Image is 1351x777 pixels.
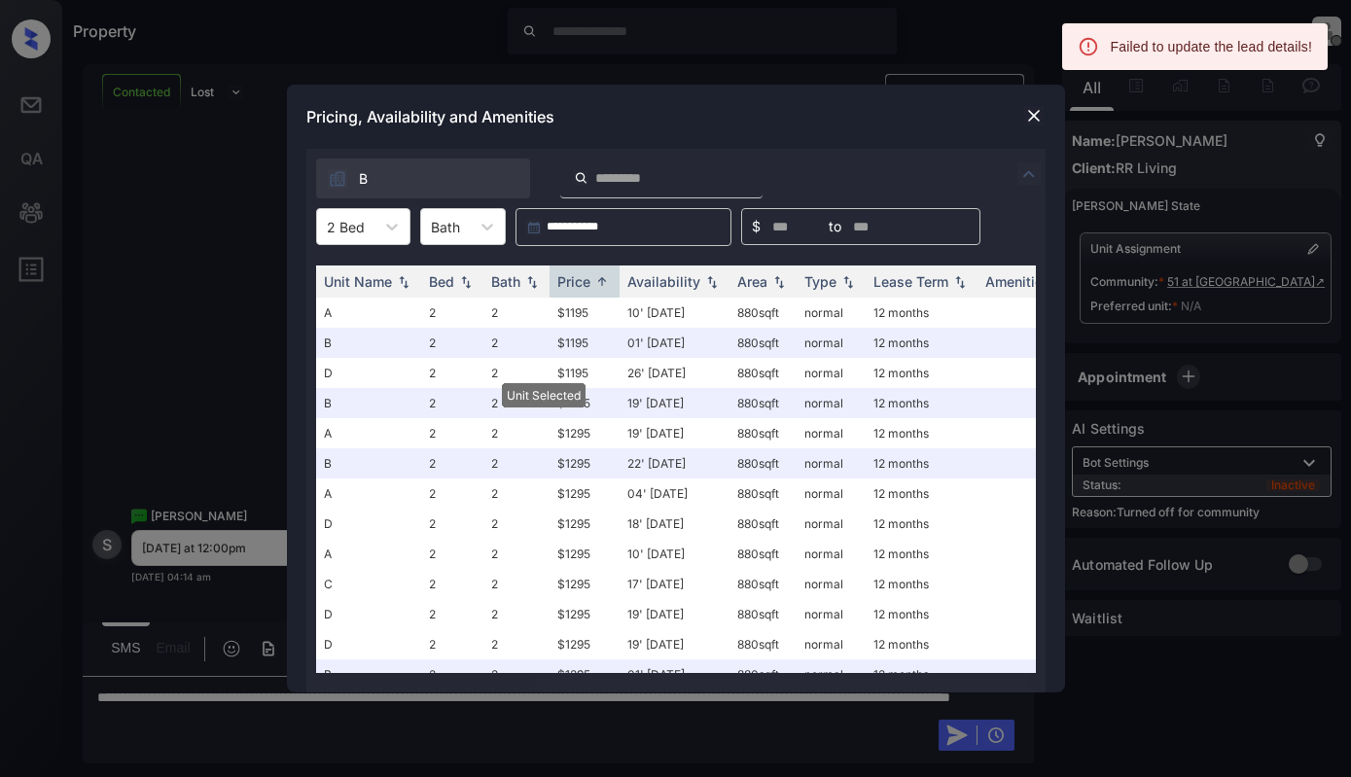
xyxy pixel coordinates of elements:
td: 2 [483,539,550,569]
td: 17' [DATE] [620,569,729,599]
img: sorting [838,275,858,289]
td: 2 [421,328,483,358]
td: 2 [483,388,550,418]
td: 2 [483,298,550,328]
td: 10' [DATE] [620,298,729,328]
td: $1195 [550,328,620,358]
img: sorting [394,275,413,289]
td: 12 months [866,599,978,629]
td: A [316,478,421,509]
td: B [316,659,421,689]
td: 880 sqft [729,629,797,659]
td: 880 sqft [729,599,797,629]
td: 2 [483,358,550,388]
td: 19' [DATE] [620,388,729,418]
span: $ [752,216,761,237]
div: Price [557,273,590,290]
td: $1295 [550,539,620,569]
td: 12 months [866,388,978,418]
td: 2 [421,298,483,328]
td: normal [797,659,866,689]
td: 12 months [866,539,978,569]
img: sorting [592,274,612,289]
td: $1295 [550,599,620,629]
div: Bed [429,273,454,290]
td: 2 [483,418,550,448]
td: C [316,569,421,599]
td: normal [797,569,866,599]
div: Availability [627,273,700,290]
td: 880 sqft [729,328,797,358]
td: normal [797,509,866,539]
td: $1295 [550,629,620,659]
td: 01' [DATE] [620,659,729,689]
td: 2 [421,448,483,478]
td: 2 [483,328,550,358]
td: normal [797,328,866,358]
td: $1295 [550,418,620,448]
td: $1295 [550,569,620,599]
div: Failed to update the lead details! [1111,29,1312,64]
span: to [829,216,841,237]
td: 12 months [866,358,978,388]
img: sorting [702,275,722,289]
div: Lease Term [873,273,948,290]
td: 880 sqft [729,448,797,478]
td: B [316,388,421,418]
td: 12 months [866,448,978,478]
td: normal [797,539,866,569]
span: B [359,168,368,190]
img: sorting [522,275,542,289]
td: 12 months [866,509,978,539]
td: 12 months [866,328,978,358]
div: Area [737,273,767,290]
td: normal [797,629,866,659]
td: 26' [DATE] [620,358,729,388]
td: 2 [483,448,550,478]
td: A [316,418,421,448]
td: $1295 [550,659,620,689]
div: Amenities [985,273,1050,290]
td: 01' [DATE] [620,328,729,358]
td: normal [797,388,866,418]
td: 12 months [866,629,978,659]
td: normal [797,358,866,388]
td: 22' [DATE] [620,448,729,478]
img: icon-zuma [574,169,588,187]
img: icon-zuma [328,169,347,189]
img: icon-zuma [1017,162,1041,186]
td: A [316,539,421,569]
td: 2 [421,388,483,418]
td: 12 months [866,418,978,448]
td: A [316,298,421,328]
td: 12 months [866,659,978,689]
td: 19' [DATE] [620,599,729,629]
td: 2 [421,659,483,689]
td: $1195 [550,358,620,388]
td: 880 sqft [729,388,797,418]
td: $1295 [550,509,620,539]
td: 18' [DATE] [620,509,729,539]
td: D [316,599,421,629]
img: sorting [769,275,789,289]
td: 880 sqft [729,509,797,539]
td: $1295 [550,388,620,418]
td: 2 [421,418,483,448]
td: normal [797,298,866,328]
td: normal [797,418,866,448]
td: normal [797,478,866,509]
td: 19' [DATE] [620,418,729,448]
td: 2 [483,478,550,509]
td: 2 [421,539,483,569]
img: sorting [950,275,970,289]
td: D [316,629,421,659]
td: $1195 [550,298,620,328]
img: sorting [456,275,476,289]
td: 12 months [866,298,978,328]
td: 2 [483,599,550,629]
td: 880 sqft [729,298,797,328]
td: 12 months [866,478,978,509]
td: 2 [483,569,550,599]
td: 880 sqft [729,539,797,569]
td: 10' [DATE] [620,539,729,569]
